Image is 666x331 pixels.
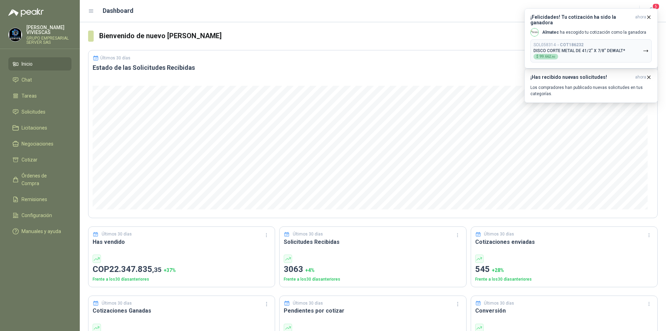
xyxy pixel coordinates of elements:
[531,28,538,36] img: Company Logo
[103,6,134,16] h1: Dashboard
[99,31,658,41] h3: Bienvenido de nuevo [PERSON_NAME]
[22,196,47,203] span: Remisiones
[100,56,130,60] p: Últimos 30 días
[533,54,558,59] div: $
[8,73,71,86] a: Chat
[9,28,22,41] img: Company Logo
[492,267,504,273] span: + 28 %
[551,55,555,58] span: ,50
[8,209,71,222] a: Configuración
[284,276,462,283] p: Frente a los 30 días anteriores
[530,39,652,63] button: SOL058314→COT186232DISCO CORTE METAL DE 41/2" X 7/8" DEWALT*$99.662,50
[284,238,462,246] h3: Solicitudes Recibidas
[22,60,33,68] span: Inicio
[652,3,660,10] span: 5
[8,8,44,17] img: Logo peakr
[635,74,646,80] span: ahora
[645,5,658,17] button: 5
[8,153,71,166] a: Cotizar
[530,74,632,80] h3: ¡Has recibido nuevas solicitudes!
[22,108,45,116] span: Solicitudes
[164,267,176,273] span: + 37 %
[293,231,323,238] p: Últimos 30 días
[22,227,61,235] span: Manuales y ayuda
[530,84,652,97] p: Los compradores han publicado nuevas solicitudes en tus categorías.
[93,306,271,315] h3: Cotizaciones Ganadas
[8,137,71,150] a: Negociaciones
[533,48,625,53] p: DISCO CORTE METAL DE 41/2" X 7/8" DEWALT*
[542,30,646,35] p: ha escogido tu cotización como la ganadora
[22,76,32,84] span: Chat
[22,212,52,219] span: Configuración
[8,169,71,190] a: Órdenes de Compra
[102,231,132,238] p: Últimos 30 días
[484,300,514,307] p: Últimos 30 días
[93,276,271,283] p: Frente a los 30 días anteriores
[22,124,47,132] span: Licitaciones
[475,306,653,315] h3: Conversión
[530,14,632,25] h3: ¡Felicidades! Tu cotización ha sido la ganadora
[26,36,71,44] p: GRUPO EMPRESARIAL SERVER SAS
[540,55,555,58] span: 99.662
[293,300,323,307] p: Últimos 30 días
[22,92,37,100] span: Tareas
[152,266,162,274] span: ,35
[93,263,271,276] p: COP
[109,264,162,274] span: 22.347.835
[284,306,462,315] h3: Pendientes por cotizar
[8,121,71,134] a: Licitaciones
[533,42,583,48] p: SOL058314 →
[560,42,583,47] b: COT186232
[475,276,653,283] p: Frente a los 30 días anteriores
[22,172,65,187] span: Órdenes de Compra
[542,30,559,35] b: Almatec
[8,57,71,71] a: Inicio
[284,263,462,276] p: 3063
[102,300,132,307] p: Últimos 30 días
[93,238,271,246] h3: Has vendido
[484,231,514,238] p: Últimos 30 días
[22,140,53,148] span: Negociaciones
[8,105,71,118] a: Solicitudes
[635,14,646,25] span: ahora
[22,156,37,164] span: Cotizar
[26,25,71,35] p: [PERSON_NAME] VIVIESCAS
[305,267,315,273] span: + 4 %
[524,8,658,68] button: ¡Felicidades! Tu cotización ha sido la ganadoraahora Company LogoAlmatec ha escogido tu cotizació...
[8,193,71,206] a: Remisiones
[475,238,653,246] h3: Cotizaciones enviadas
[93,64,653,72] h3: Estado de las Solicitudes Recibidas
[475,263,653,276] p: 545
[8,225,71,238] a: Manuales y ayuda
[524,68,658,103] button: ¡Has recibido nuevas solicitudes!ahora Los compradores han publicado nuevas solicitudes en tus ca...
[8,89,71,102] a: Tareas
